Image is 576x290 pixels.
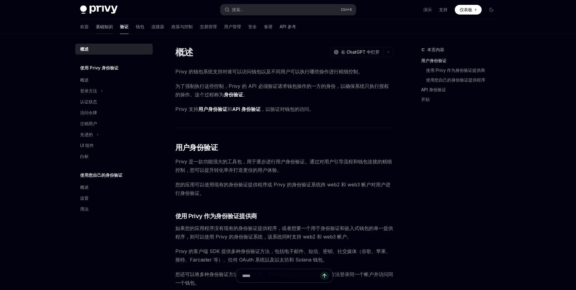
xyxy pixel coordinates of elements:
font: 概述 [80,77,89,82]
a: 安全 [248,19,257,34]
button: 切换暗模式 [487,5,496,15]
font: 用户身份验证 [175,143,218,152]
font: 支持 [439,7,447,12]
font: API 参考 [280,24,296,29]
font: 基础知识 [96,24,113,29]
font: 使用您自己的身份验证 [80,172,122,178]
font: 使用您自己的身份验证提供程序 [426,77,485,82]
font: 食谱 [264,24,272,29]
font: 仪表板 [460,7,472,12]
a: 白标 [75,151,153,162]
font: +K [347,7,352,12]
font: 概述 [80,46,89,52]
font: 安全 [248,24,257,29]
font: 您的应用可以使用现有的身份验证提供程序或 Privy 的身份验证系统跨 web2 和 web3 帐户对用户进行身份验证。 [175,182,390,196]
font: 使用 Privy 作为身份验证提供商 [426,68,485,73]
font: 身份验证 [224,92,243,98]
a: API 参考 [280,19,296,34]
font: 使用 Privy 作为身份验证提供商 [175,212,257,220]
a: 用户身份验证 [421,56,501,65]
font: 使用 Privy 身份验证 [80,65,119,70]
font: UI 组件 [80,143,94,148]
a: 支持 [439,7,447,13]
font: Ctrl [341,7,347,12]
a: UI 组件 [75,140,153,151]
font: 如果您的应用程序没有现有的身份验证提供程序，或者想要一个用于身份验证和嵌入式钱包的单一提供程序，则可以使用 Privy 的身份验证系统，该系统同时支持 web2 和 web3 帐户。 [175,225,393,240]
a: 概述 [75,182,153,193]
font: Privy 是一款功能强大的工具包，用于逐步进行用户身份验证。通过对用户引导流程和钱包连接的精细控制，您可以提升转化率并打造更佳的用户体验。 [175,158,392,173]
font: 用法 [80,206,89,212]
a: 认证状态 [75,96,153,107]
font: 搜索... [232,7,243,12]
a: 政策与控制 [171,19,193,34]
a: 用法 [75,204,153,215]
font: 白标 [80,154,89,159]
button: 在 ChatGPT 中打开 [330,47,383,57]
font: 用户身份验证 [198,106,227,112]
font: Privy 支持 [175,106,198,112]
font: 本页内容 [427,47,444,52]
a: 欢迎 [80,19,89,34]
font: 开始 [421,97,430,102]
font: 设置 [80,195,89,201]
font: 概述 [175,47,193,58]
font: ，以验证对钱包的访问。 [261,106,314,112]
a: 基础知识 [96,19,113,34]
a: 概述 [75,75,153,85]
a: 仪表板 [455,5,482,15]
font: Privy 的客户端 SDK 提供多种身份验证方法，包括电子邮件、短信、密钥、社交媒体（谷歌、苹果、推特、Farcaster 等）、任何 OAuth 系统以及以太坊和 Solana 钱包。 [175,248,391,263]
a: 使用 Privy 作为身份验证提供商 [426,65,501,75]
a: 开始 [421,95,501,104]
font: 认证状态 [80,99,97,104]
font: 访问令牌 [80,110,97,115]
a: API 身份验证 [421,85,501,95]
font: API 身份验证 [421,87,446,92]
font: 政策与控制 [171,24,193,29]
font: 登录方法 [80,88,97,93]
img: 深色标志 [80,5,118,14]
a: 食谱 [264,19,272,34]
font: 先进的 [80,132,93,137]
a: 注销用户 [75,118,153,129]
font: 注销用户 [80,121,97,126]
font: 验证 [120,24,129,29]
button: 发送消息 [320,272,329,280]
font: 为了强制执行这些控制，Privy 的 API 必须验证请求钱包操作的一方的身份，以确保系统只执行授权的操作。这个过程称为 [175,83,389,98]
a: 钱包 [136,19,144,34]
font: 用户身份验证 [421,58,447,63]
font: 连接器 [151,24,164,29]
a: 演示 [423,7,432,13]
a: 交易管理 [200,19,217,34]
a: 使用您自己的身份验证提供程序 [426,75,501,85]
a: 访问令牌 [75,107,153,118]
a: 设置 [75,193,153,204]
font: Privy 的钱包系统支持对谁可以访问钱包以及不同用户可以执行哪些操作进行精细控制。 [175,68,363,75]
font: 在 ChatGPT 中打开 [341,49,379,55]
a: 用户管理 [224,19,241,34]
font: API 身份验证 [232,106,261,112]
font: 钱包 [136,24,144,29]
font: 欢迎 [80,24,89,29]
font: 用户管理 [224,24,241,29]
font: 和 [227,106,232,112]
font: 演示 [423,7,432,12]
a: 验证 [120,19,129,34]
a: 概述 [75,44,153,55]
font: 。 [243,92,248,98]
font: 交易管理 [200,24,217,29]
font: 概述 [80,185,89,190]
button: 搜索...Ctrl+K [220,4,356,15]
a: 连接器 [151,19,164,34]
